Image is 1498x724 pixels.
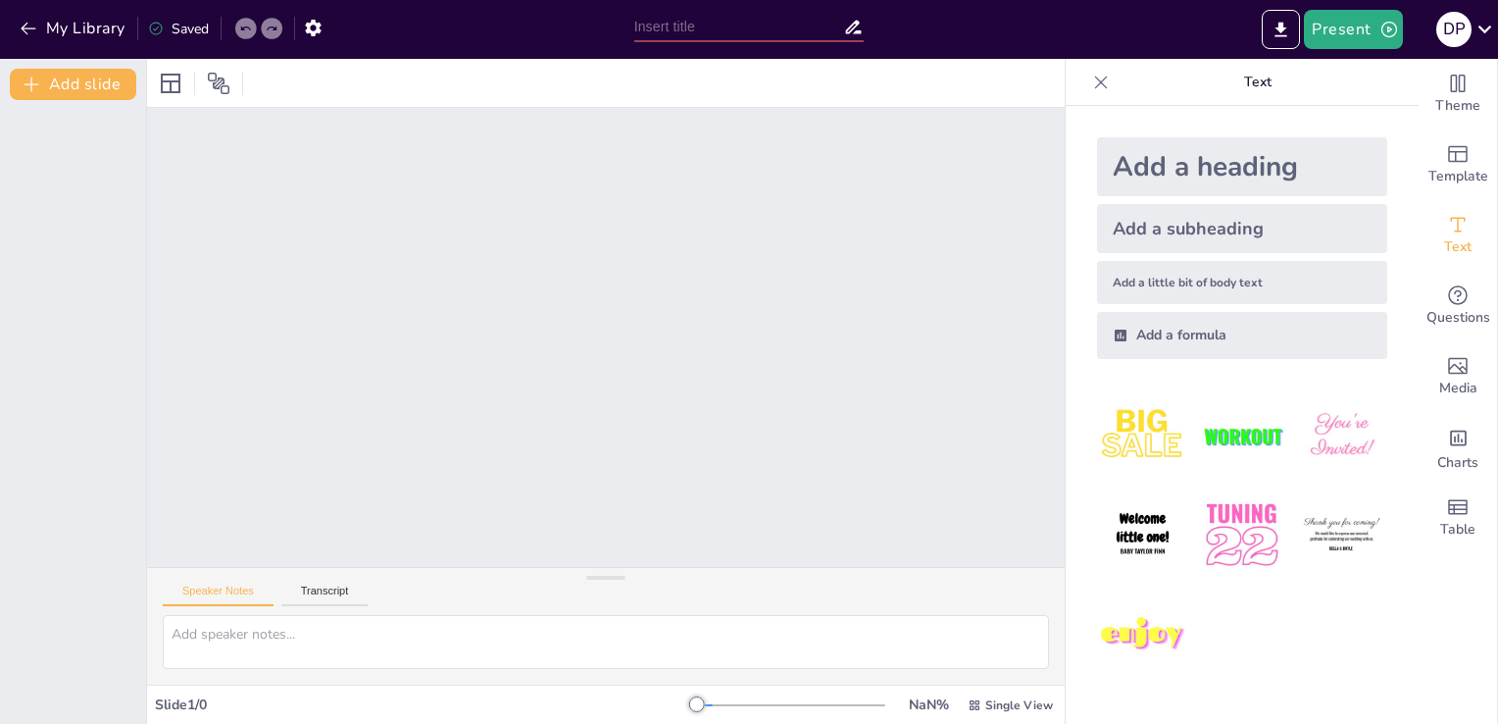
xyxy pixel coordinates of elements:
[1296,390,1387,482] img: 3.jpeg
[1097,312,1387,359] div: Add a formula
[1439,378,1477,399] span: Media
[1097,390,1188,482] img: 1.jpeg
[1435,95,1480,117] span: Theme
[1436,12,1472,47] div: D p
[1097,137,1387,196] div: Add a heading
[281,585,369,606] button: Transcript
[1304,10,1402,49] button: Present
[1440,519,1475,541] span: Table
[1419,129,1497,200] div: Add ready made slides
[1419,412,1497,483] div: Add charts and graphs
[1419,271,1497,341] div: Get real-time input from your audience
[15,13,133,44] button: My Library
[1419,483,1497,553] div: Add a table
[1419,59,1497,129] div: Change the overall theme
[148,20,209,38] div: Saved
[1097,490,1188,581] img: 4.jpeg
[1296,490,1387,581] img: 6.jpeg
[1419,341,1497,412] div: Add images, graphics, shapes or video
[155,696,697,714] div: Slide 1 / 0
[1097,204,1387,253] div: Add a subheading
[905,696,952,714] div: NaN %
[1262,10,1300,49] button: Export to PowerPoint
[634,13,844,41] input: Insert title
[1196,390,1287,482] img: 2.jpeg
[1426,307,1490,329] span: Questions
[1419,200,1497,271] div: Add text boxes
[10,69,136,100] button: Add slide
[1428,166,1488,187] span: Template
[985,698,1053,713] span: Single View
[1437,452,1478,474] span: Charts
[1436,10,1472,49] button: D p
[1196,490,1287,581] img: 5.jpeg
[155,68,186,99] div: Layout
[1444,236,1472,258] span: Text
[1097,590,1188,681] img: 7.jpeg
[1117,59,1399,106] p: Text
[163,585,274,606] button: Speaker Notes
[207,72,230,95] span: Position
[1097,261,1387,304] div: Add a little bit of body text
